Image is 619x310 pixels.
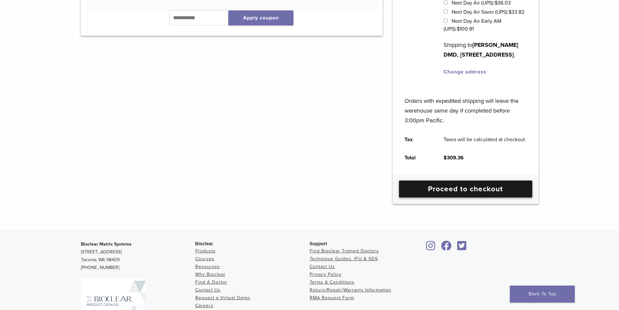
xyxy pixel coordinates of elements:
a: Privacy Policy [310,272,342,277]
a: Resources [195,264,220,269]
p: [STREET_ADDRESS] Tacoma, WA 98409 [PHONE_NUMBER] [81,240,195,272]
span: $ [509,9,511,15]
a: Return/Repair/Warranty Information [310,287,391,293]
span: Support [310,241,327,246]
strong: [PERSON_NAME] DMD, [STREET_ADDRESS] [444,41,518,58]
th: Tax [397,130,436,149]
bdi: 33.82 [509,9,524,15]
a: Bioclear [455,245,469,251]
a: Request a Virtual Demo [195,295,250,301]
a: Bioclear [439,245,454,251]
a: Find Bioclear Trained Doctors [310,248,379,254]
a: Find A Doctor [195,279,227,285]
a: Contact Us [310,264,335,269]
a: Careers [195,303,213,308]
a: RMA Request Form [310,295,354,301]
th: Total [397,149,436,167]
p: Orders with expedited shipping will leave the warehouse same day if completed before 3:00pm Pacific. [405,86,526,125]
a: Why Bioclear [195,272,226,277]
a: Products [195,248,216,254]
a: Bioclear [424,245,438,251]
label: Next Day Air Early AM (UPS): [444,18,501,32]
a: Courses [195,256,214,262]
p: Shipping to . [444,40,526,60]
a: Change address [444,69,486,75]
strong: Bioclear Matrix Systems [81,241,132,247]
span: $ [457,26,460,32]
a: Technique Guides, IFU & SDS [310,256,378,262]
td: Taxes will be calculated at checkout [436,130,533,149]
a: Terms & Conditions [310,279,355,285]
span: Bioclear [195,241,213,246]
a: Contact Us [195,287,221,293]
button: Apply coupon [228,10,293,25]
bdi: 309.36 [444,155,464,161]
span: $ [444,155,447,161]
a: Back To Top [510,286,575,303]
a: Proceed to checkout [399,181,532,197]
label: Next Day Air Saver (UPS): [452,9,524,15]
bdi: 100.81 [457,26,474,32]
